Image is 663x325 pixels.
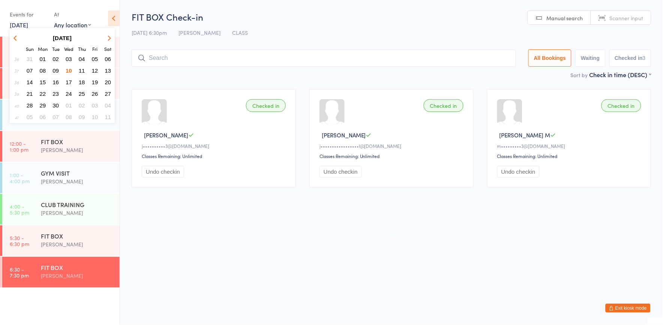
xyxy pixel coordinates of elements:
button: Exit kiosk mode [606,304,651,313]
span: 09 [79,114,85,120]
div: j•••••••••••••••••l@[DOMAIN_NAME] [319,143,466,149]
a: 10:00 -12:00 pmGYM VISIT[PERSON_NAME] [2,100,120,130]
span: 20 [105,79,111,85]
div: [PERSON_NAME] [41,240,113,249]
button: 11 [76,66,88,76]
small: Wednesday [64,46,73,52]
span: 11 [79,67,85,74]
small: Thursday [78,46,86,52]
span: [PERSON_NAME] M [499,131,550,139]
button: 14 [24,77,36,87]
span: 10 [92,114,98,120]
button: 08 [37,66,49,76]
span: 18 [79,79,85,85]
span: 06 [40,114,46,120]
button: All Bookings [528,49,572,67]
button: 30 [50,100,61,110]
button: 22 [37,89,49,99]
div: FIT BOX [41,137,113,146]
span: 01 [40,56,46,62]
span: 10 [66,67,72,74]
button: 05 [24,112,36,122]
span: 19 [92,79,98,85]
span: [PERSON_NAME] [178,29,220,36]
span: 08 [40,67,46,74]
button: 01 [37,54,49,64]
div: Any location [54,21,91,29]
span: 24 [66,91,72,97]
span: 16 [52,79,59,85]
button: 16 [50,77,61,87]
button: 06 [102,54,114,64]
a: 6:30 -7:30 pmFIT BOX[PERSON_NAME] [2,257,120,288]
input: Search [132,49,516,67]
span: 11 [105,114,111,120]
span: 08 [66,114,72,120]
em: 40 [14,103,19,109]
time: 4:00 - 5:30 pm [10,203,29,215]
button: Waiting [575,49,605,67]
button: 20 [102,77,114,87]
button: 06 [37,112,49,122]
button: 08 [63,112,75,122]
button: 24 [63,89,75,99]
span: 13 [105,67,111,74]
span: 22 [40,91,46,97]
div: m•••••••••3@[DOMAIN_NAME] [497,143,643,149]
div: Checked in [601,99,641,112]
div: [PERSON_NAME] [41,271,113,280]
div: CLUB TRAINING [41,200,113,209]
div: Checked in [246,99,286,112]
button: 12 [89,66,101,76]
a: 1:00 -4:00 pmGYM VISIT[PERSON_NAME] [2,162,120,193]
span: 28 [27,102,33,109]
em: 38 [14,79,19,85]
button: 11 [102,112,114,122]
small: Tuesday [52,46,60,52]
div: [PERSON_NAME] [41,209,113,217]
span: 25 [79,91,85,97]
span: 03 [92,102,98,109]
span: 06 [105,56,111,62]
button: 25 [76,89,88,99]
div: FIT BOX [41,232,113,240]
small: Monday [38,46,48,52]
button: 26 [89,89,101,99]
div: Checked in [424,99,463,112]
button: 18 [76,77,88,87]
div: Events for [10,8,46,21]
span: 07 [27,67,33,74]
button: 03 [89,100,101,110]
span: 17 [66,79,72,85]
div: Classes Remaining: Unlimited [319,153,466,159]
button: 19 [89,77,101,87]
span: Scanner input [610,14,643,22]
div: Check in time (DESC) [589,70,651,79]
a: 12:00 -1:00 pmFIT BOX[PERSON_NAME] [2,131,120,162]
em: 41 [15,114,18,120]
button: 04 [102,100,114,110]
a: 5:30 -6:30 amFIT BOX[PERSON_NAME] [2,37,120,67]
span: CLASS [232,29,248,36]
button: Undo checkin [142,166,184,177]
h2: FIT BOX Check-in [132,10,651,23]
button: 04 [76,54,88,64]
button: 09 [76,112,88,122]
small: Saturday [104,46,111,52]
button: 02 [76,100,88,110]
a: 8:45 -9:45 amFIT BOX[PERSON_NAME] [2,68,120,99]
em: 39 [14,91,19,97]
button: 31 [24,54,36,64]
span: [PERSON_NAME] [144,131,188,139]
div: [PERSON_NAME] [41,146,113,154]
span: 26 [92,91,98,97]
button: 29 [37,100,49,110]
button: 03 [63,54,75,64]
div: GYM VISIT [41,169,113,177]
span: 02 [79,102,85,109]
button: 01 [63,100,75,110]
button: 05 [89,54,101,64]
button: 27 [102,89,114,99]
button: 07 [50,112,61,122]
span: 01 [66,102,72,109]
